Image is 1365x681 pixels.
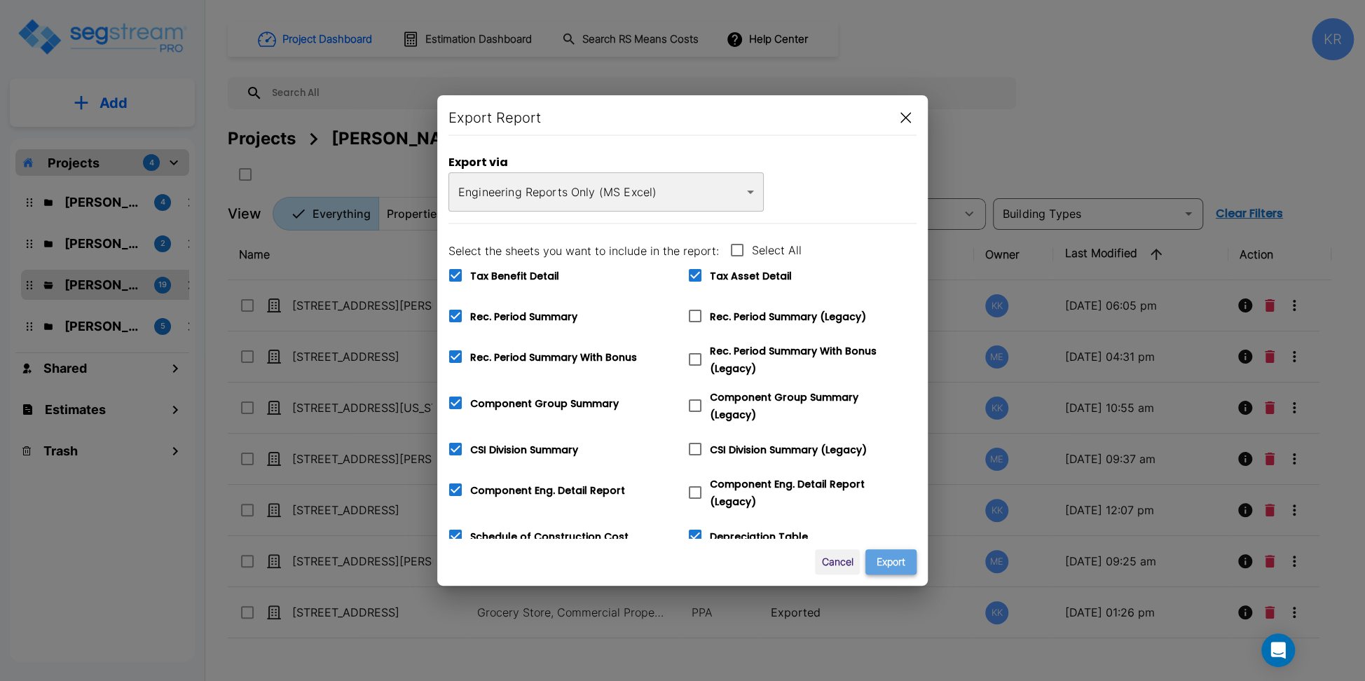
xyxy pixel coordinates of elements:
span: Select All [752,242,802,259]
button: Export [865,549,917,575]
span: Rec. Period Summary With Bonus [470,350,637,364]
span: Component Group Summary (Legacy) [710,390,858,422]
div: Open Intercom Messenger [1261,633,1295,667]
span: Rec. Period Summary [470,310,577,324]
div: Engineering Reports Only (MS Excel) [448,172,764,212]
button: Cancel [815,549,860,575]
span: CSI Division Summary [470,443,578,457]
span: Component Group Summary [470,397,619,411]
span: CSI Division Summary (Legacy) [710,443,867,457]
span: Rec. Period Summary (Legacy) [710,310,866,324]
span: Depreciation Table [710,530,808,544]
span: Rec. Period Summary With Bonus (Legacy) [710,344,877,376]
h6: Export via [448,153,764,172]
span: Schedule of Construction Cost [470,530,629,544]
h6: Export Report [448,106,541,129]
span: Component Eng. Detail Report [470,483,625,497]
h6: Select the sheets you want to include in the report: [448,241,719,261]
span: Component Eng. Detail Report (Legacy) [710,477,865,509]
span: Tax Benefit Detail [470,269,559,283]
span: Tax Asset Detail [710,269,792,283]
